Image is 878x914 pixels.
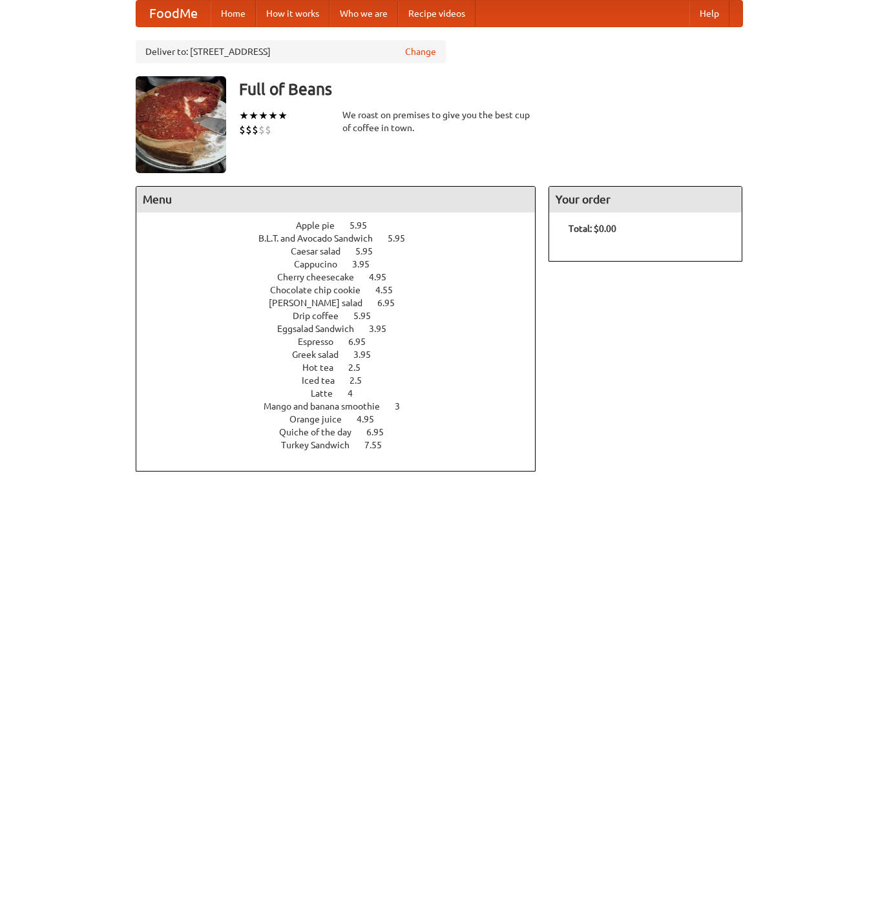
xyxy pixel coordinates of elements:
span: Turkey Sandwich [281,440,362,450]
a: Caesar salad 5.95 [291,246,397,256]
span: Greek salad [292,349,351,360]
span: 7.55 [364,440,395,450]
span: [PERSON_NAME] salad [269,298,375,308]
span: Iced tea [302,375,348,386]
span: Apple pie [296,220,348,231]
li: $ [252,123,258,137]
h4: Your order [549,187,742,213]
span: Eggsalad Sandwich [277,324,367,334]
span: Mango and banana smoothie [264,401,393,411]
a: [PERSON_NAME] salad 6.95 [269,298,419,308]
a: How it works [256,1,329,26]
li: $ [258,123,265,137]
span: Hot tea [302,362,346,373]
span: 5.95 [350,220,380,231]
a: Eggsalad Sandwich 3.95 [277,324,410,334]
span: 3.95 [353,349,384,360]
span: 6.95 [377,298,408,308]
a: B.L.T. and Avocado Sandwich 5.95 [258,233,429,244]
a: Greek salad 3.95 [292,349,395,360]
a: Cappucino 3.95 [294,259,393,269]
span: B.L.T. and Avocado Sandwich [258,233,386,244]
span: Chocolate chip cookie [270,285,373,295]
a: Orange juice 4.95 [289,414,398,424]
a: Apple pie 5.95 [296,220,391,231]
a: Home [211,1,256,26]
a: Quiche of the day 6.95 [279,427,408,437]
a: Cherry cheesecake 4.95 [277,272,410,282]
span: Quiche of the day [279,427,364,437]
span: 3 [395,401,413,411]
b: Total: $0.00 [569,223,616,234]
span: 2.5 [348,362,373,373]
a: Mango and banana smoothie 3 [264,401,424,411]
a: Recipe videos [398,1,476,26]
a: Iced tea 2.5 [302,375,386,386]
span: 6.95 [366,427,397,437]
span: 4.95 [357,414,387,424]
span: Drip coffee [293,311,351,321]
span: 4.95 [369,272,399,282]
li: ★ [268,109,278,123]
a: Espresso 6.95 [298,337,390,347]
div: Deliver to: [STREET_ADDRESS] [136,40,446,63]
h4: Menu [136,187,536,213]
a: Hot tea 2.5 [302,362,384,373]
a: Help [689,1,729,26]
li: ★ [258,109,268,123]
a: Change [405,45,436,58]
span: 4 [348,388,366,399]
span: 5.95 [388,233,418,244]
span: Espresso [298,337,346,347]
li: $ [239,123,246,137]
li: $ [246,123,252,137]
span: Caesar salad [291,246,353,256]
a: Who we are [329,1,398,26]
li: ★ [239,109,249,123]
span: Orange juice [289,414,355,424]
a: Latte 4 [311,388,377,399]
div: We roast on premises to give you the best cup of coffee in town. [342,109,536,134]
span: 5.95 [353,311,384,321]
li: ★ [278,109,287,123]
li: ★ [249,109,258,123]
a: Turkey Sandwich 7.55 [281,440,406,450]
a: Chocolate chip cookie 4.55 [270,285,417,295]
span: 5.95 [355,246,386,256]
span: Cherry cheesecake [277,272,367,282]
span: 4.55 [375,285,406,295]
span: 3.95 [352,259,382,269]
a: FoodMe [136,1,211,26]
span: Cappucino [294,259,350,269]
img: angular.jpg [136,76,226,173]
li: $ [265,123,271,137]
span: 6.95 [348,337,379,347]
span: 3.95 [369,324,399,334]
span: 2.5 [350,375,375,386]
span: Latte [311,388,346,399]
a: Drip coffee 5.95 [293,311,395,321]
h3: Full of Beans [239,76,743,102]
